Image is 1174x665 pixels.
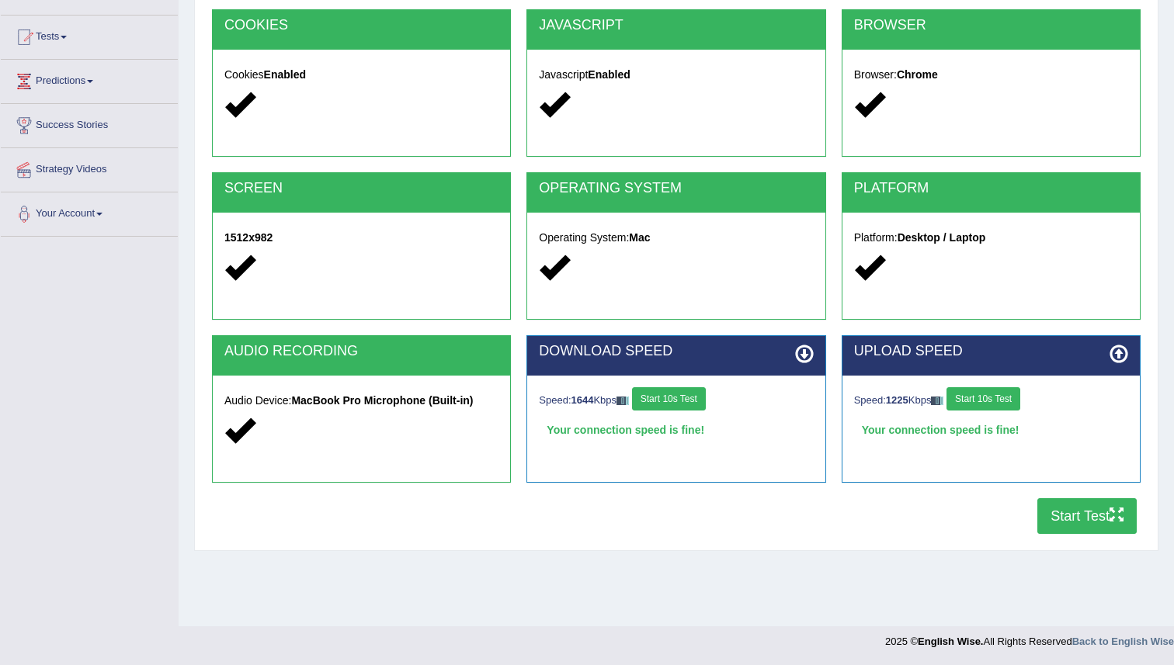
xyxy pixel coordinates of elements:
button: Start 10s Test [946,387,1020,410]
h2: COOKIES [224,18,498,33]
div: Speed: Kbps [854,387,1128,414]
h5: Platform: [854,232,1128,244]
a: Success Stories [1,104,178,143]
h5: Javascript [539,69,813,81]
h2: AUDIO RECORDING [224,344,498,359]
div: Speed: Kbps [539,387,813,414]
strong: 1512x982 [224,231,273,244]
div: 2025 © All Rights Reserved [885,626,1174,649]
strong: English Wise. [918,636,983,647]
h2: SCREEN [224,181,498,196]
strong: Desktop / Laptop [898,231,986,244]
button: Start 10s Test [632,387,706,410]
strong: MacBook Pro Microphone (Built-in) [291,394,473,407]
a: Back to English Wise [1072,636,1174,647]
strong: 1644 [571,394,594,406]
h2: JAVASCRIPT [539,18,813,33]
a: Your Account [1,192,178,231]
h2: OPERATING SYSTEM [539,181,813,196]
strong: Mac [629,231,650,244]
h5: Cookies [224,69,498,81]
strong: Enabled [264,68,306,81]
img: ajax-loader-fb-connection.gif [617,397,629,405]
div: Your connection speed is fine! [854,418,1128,442]
strong: Enabled [588,68,630,81]
h5: Browser: [854,69,1128,81]
h5: Operating System: [539,232,813,244]
a: Predictions [1,60,178,99]
div: Your connection speed is fine! [539,418,813,442]
h2: PLATFORM [854,181,1128,196]
img: ajax-loader-fb-connection.gif [931,397,943,405]
strong: Chrome [897,68,938,81]
h5: Audio Device: [224,395,498,407]
h2: UPLOAD SPEED [854,344,1128,359]
a: Tests [1,16,178,54]
h2: BROWSER [854,18,1128,33]
button: Start Test [1037,498,1137,534]
h2: DOWNLOAD SPEED [539,344,813,359]
a: Strategy Videos [1,148,178,187]
strong: 1225 [886,394,908,406]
